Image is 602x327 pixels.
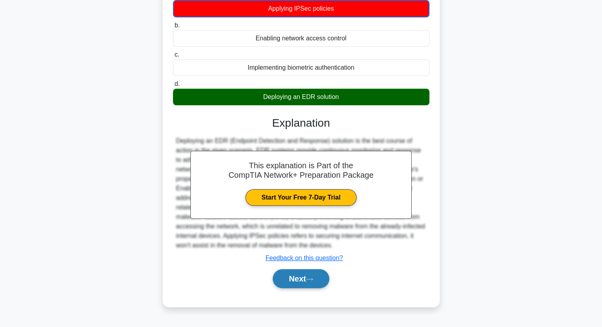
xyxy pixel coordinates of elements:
div: Deploying an EDR (Endpoint Detection and Response) solution is the best course of action in the g... [176,136,426,250]
h3: Explanation [178,116,425,130]
div: Enabling network access control [173,30,429,47]
div: Deploying an EDR solution [173,89,429,105]
button: Next [273,269,329,288]
span: b. [175,22,180,29]
span: c. [175,51,179,58]
span: d. [175,80,180,87]
div: Implementing biometric authentication [173,59,429,76]
a: Start Your Free 7-Day Trial [245,189,357,206]
a: Feedback on this question? [266,255,343,261]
